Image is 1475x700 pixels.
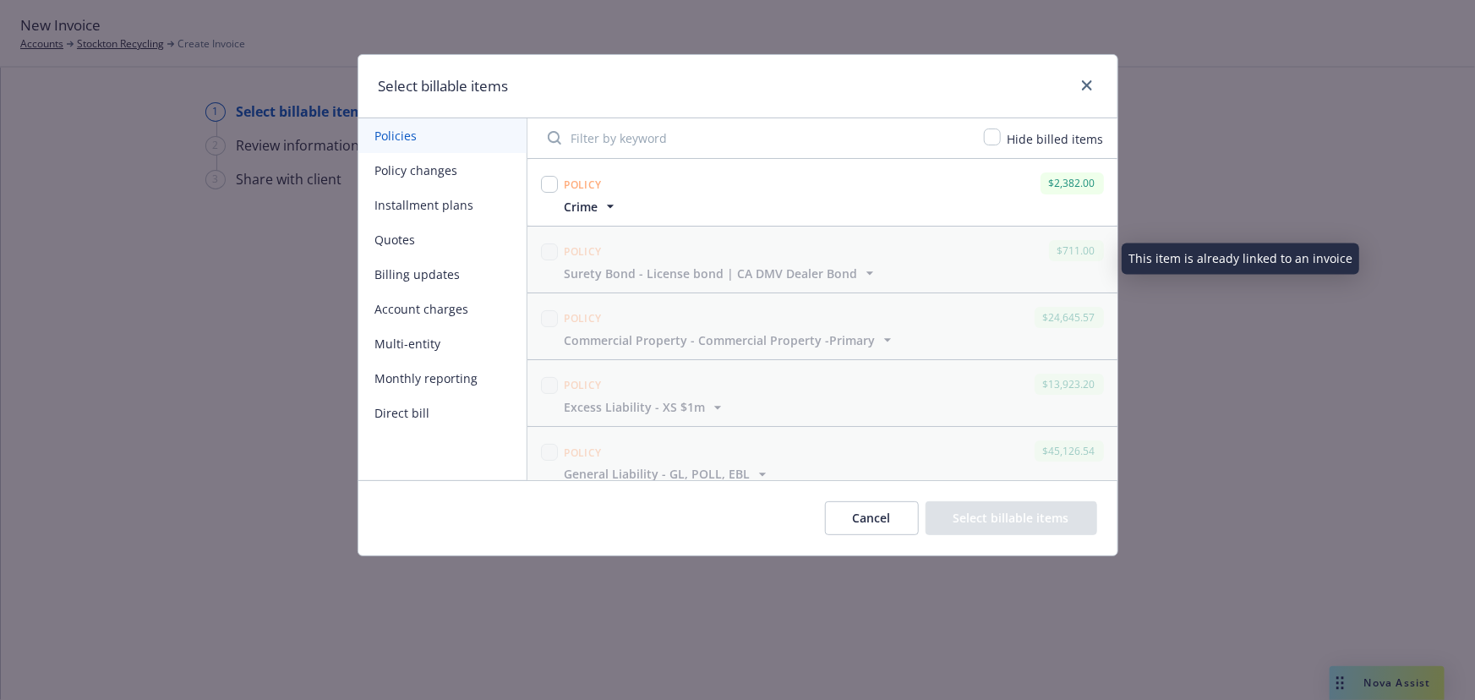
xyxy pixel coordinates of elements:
span: Policy [565,378,602,392]
span: Policy$24,645.57Commercial Property - Commercial Property -Primary [527,293,1117,359]
button: Commercial Property - Commercial Property -Primary [565,331,896,349]
input: Filter by keyword [538,121,974,155]
a: close [1077,75,1097,96]
div: $24,645.57 [1035,307,1104,328]
span: Policy [565,311,602,325]
h1: Select billable items [379,75,509,97]
span: Excess Liability - XS $1m [565,398,706,416]
span: Policy$45,126.54General Liability - GL, POLL, EBL [527,427,1117,493]
button: Quotes [358,222,527,257]
button: Monthly reporting [358,361,527,396]
button: Crime [565,198,619,216]
span: Surety Bond - License bond | CA DMV Dealer Bond [565,265,858,282]
button: Policies [358,118,527,153]
span: Policy$13,923.20Excess Liability - XS $1m [527,360,1117,426]
button: Surety Bond - License bond | CA DMV Dealer Bond [565,265,878,282]
button: General Liability - GL, POLL, EBL [565,465,771,483]
span: Policy [565,244,602,259]
span: General Liability - GL, POLL, EBL [565,465,751,483]
button: Cancel [825,501,919,535]
button: Account charges [358,292,527,326]
span: Policy [565,178,602,192]
button: Direct bill [358,396,527,430]
span: Policy$711.00Surety Bond - License bond | CA DMV Dealer Bond [527,227,1117,293]
button: Policy changes [358,153,527,188]
div: $2,382.00 [1041,172,1104,194]
button: Installment plans [358,188,527,222]
div: $711.00 [1049,240,1104,261]
span: Crime [565,198,598,216]
span: Policy [565,446,602,460]
span: Commercial Property - Commercial Property -Primary [565,331,876,349]
button: Multi-entity [358,326,527,361]
button: Billing updates [358,257,527,292]
div: $13,923.20 [1035,374,1104,395]
button: Excess Liability - XS $1m [565,398,726,416]
div: $45,126.54 [1035,440,1104,462]
span: Hide billed items [1008,131,1104,147]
